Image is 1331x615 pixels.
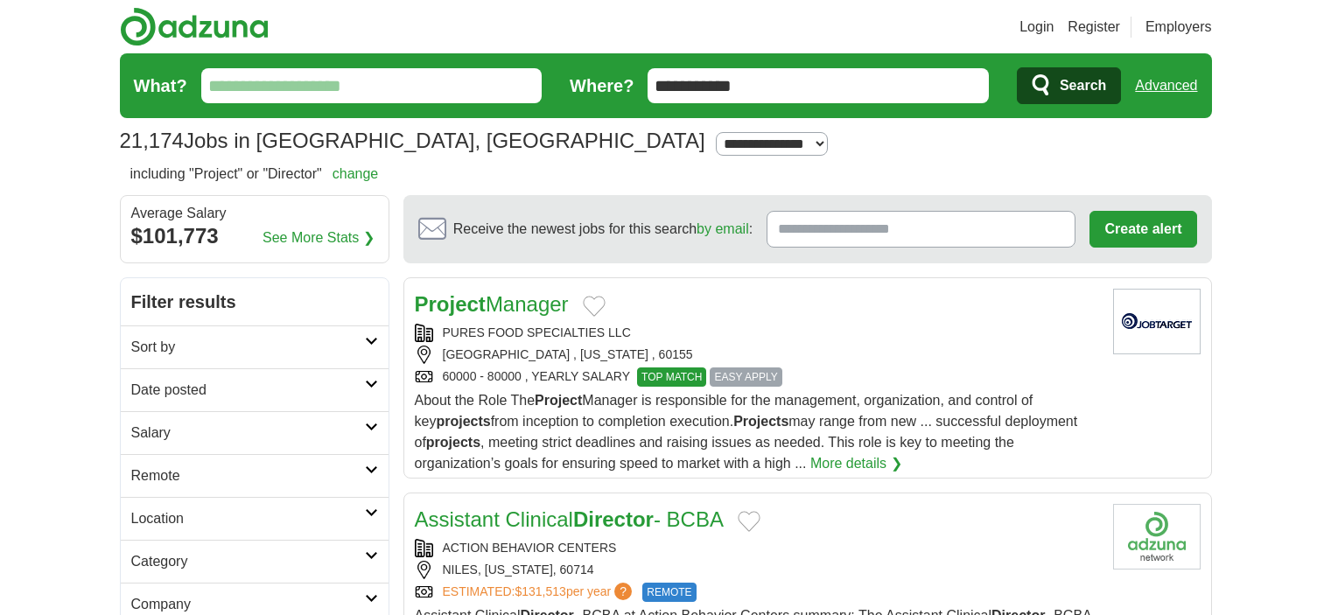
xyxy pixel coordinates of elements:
[1089,211,1196,248] button: Create alert
[131,380,365,401] h2: Date posted
[121,368,389,411] a: Date posted
[1113,289,1201,354] img: Company logo
[1145,17,1212,38] a: Employers
[415,561,1099,579] div: NILES, [US_STATE], 60714
[810,453,902,474] a: More details ❯
[642,583,696,602] span: REMOTE
[131,220,378,252] div: $101,773
[415,292,569,316] a: ProjectManager
[415,367,1099,387] div: 60000 - 80000 , YEARLY SALARY
[131,594,365,615] h2: Company
[738,511,760,532] button: Add to favorite jobs
[121,454,389,497] a: Remote
[131,508,365,529] h2: Location
[121,540,389,583] a: Category
[263,227,375,248] a: See More Stats ❯
[614,583,632,600] span: ?
[120,125,184,157] span: 21,174
[1017,67,1121,104] button: Search
[1068,17,1120,38] a: Register
[131,465,365,486] h2: Remote
[131,551,365,572] h2: Category
[120,7,269,46] img: Adzuna logo
[120,129,705,152] h1: Jobs in [GEOGRAPHIC_DATA], [GEOGRAPHIC_DATA]
[134,73,187,99] label: What?
[415,346,1099,364] div: [GEOGRAPHIC_DATA] , [US_STATE] , 60155
[415,324,1099,342] div: PURES FOOD SPECIALTIES LLC
[1135,68,1197,103] a: Advanced
[535,393,582,408] strong: Project
[121,325,389,368] a: Sort by
[443,583,636,602] a: ESTIMATED:$131,513per year?
[1113,504,1201,570] img: Action Behavior Centers logo
[415,393,1078,471] span: About the Role The Manager is responsible for the management, organization, and control of key fr...
[573,507,654,531] strong: Director
[436,414,490,429] strong: projects
[426,435,480,450] strong: projects
[710,367,781,387] span: EASY APPLY
[121,497,389,540] a: Location
[131,337,365,358] h2: Sort by
[1019,17,1054,38] a: Login
[453,219,753,240] span: Receive the newest jobs for this search :
[515,584,565,598] span: $131,513
[121,278,389,325] h2: Filter results
[443,541,617,555] a: ACTION BEHAVIOR CENTERS
[570,73,634,99] label: Where?
[583,296,606,317] button: Add to favorite jobs
[121,411,389,454] a: Salary
[333,166,379,181] a: change
[131,423,365,444] h2: Salary
[131,206,378,220] div: Average Salary
[733,414,788,429] strong: Projects
[130,164,379,185] h2: including "Project" or "Director"
[415,292,486,316] strong: Project
[637,367,706,387] span: TOP MATCH
[697,221,749,236] a: by email
[1060,68,1106,103] span: Search
[415,507,724,531] a: Assistant ClinicalDirector- BCBA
